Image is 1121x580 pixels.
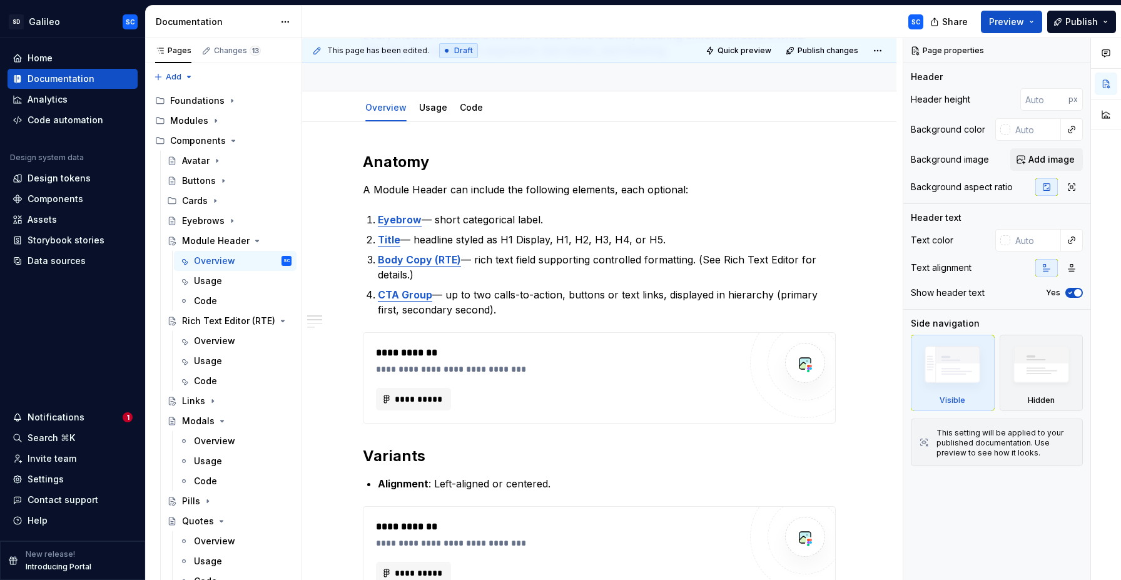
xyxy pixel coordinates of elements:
a: Analytics [8,89,138,109]
div: Background image [911,153,989,166]
div: SC [911,17,921,27]
a: Design tokens [8,168,138,188]
a: Eyebrow [378,213,422,226]
div: Data sources [28,255,86,267]
h2: Variants [363,446,836,466]
div: Usage [194,355,222,367]
a: Module Header [162,231,297,251]
div: Analytics [28,93,68,106]
div: Buttons [182,175,216,187]
input: Auto [1010,229,1061,252]
div: Overview [194,335,235,347]
button: SDGalileoSC [3,8,143,35]
div: Home [28,52,53,64]
a: Code automation [8,110,138,130]
p: — short categorical label. [378,212,836,227]
div: Contact support [28,494,98,506]
button: Publish changes [782,42,864,59]
a: Data sources [8,251,138,271]
div: Hidden [1028,395,1055,405]
span: Publish changes [798,46,858,56]
button: Notifications1 [8,407,138,427]
div: Show header text [911,287,985,299]
a: Avatar [162,151,297,171]
button: Share [924,11,976,33]
a: Usage [419,102,447,113]
button: Publish [1047,11,1116,33]
a: Rich Text Editor (RTE) [162,311,297,331]
div: Code automation [28,114,103,126]
div: Overview [194,435,235,447]
div: Search ⌘K [28,432,75,444]
div: Code [455,94,488,120]
a: Settings [8,469,138,489]
a: Documentation [8,69,138,89]
div: Links [182,395,205,407]
div: Usage [194,455,222,467]
a: Assets [8,210,138,230]
div: Design tokens [28,172,91,185]
input: Auto [1010,118,1061,141]
button: Add [150,68,197,86]
div: SD [9,14,24,29]
div: Avatar [182,155,210,167]
div: Text color [911,234,953,247]
a: Quotes [162,511,297,531]
div: Pills [182,495,200,507]
span: Add image [1028,153,1075,166]
p: : Left-aligned or centered. [378,476,836,491]
div: Code [194,475,217,487]
button: Search ⌘K [8,428,138,448]
a: Invite team [8,449,138,469]
div: Overview [360,94,412,120]
div: Side navigation [911,317,980,330]
div: Help [28,514,48,527]
a: Modals [162,411,297,431]
a: Usage [174,451,297,471]
div: Modules [150,111,297,131]
a: Body Copy (RTE) [378,253,461,266]
a: Components [8,189,138,209]
div: Code [194,375,217,387]
span: 13 [250,46,261,56]
div: Header text [911,211,961,224]
span: Preview [989,16,1024,28]
div: SC [283,255,290,267]
input: Auto [1020,88,1068,111]
a: Buttons [162,171,297,191]
div: Overview [194,255,235,267]
div: Components [150,131,297,151]
button: Contact support [8,490,138,510]
span: Draft [454,46,473,56]
a: Links [162,391,297,411]
a: Usage [174,271,297,291]
div: Changes [214,46,261,56]
div: Storybook stories [28,234,104,247]
div: Visible [911,335,995,411]
a: Code [174,471,297,491]
span: Quick preview [718,46,771,56]
div: Documentation [156,16,274,28]
div: Settings [28,473,64,486]
a: Title [378,233,400,246]
button: Quick preview [702,42,777,59]
p: — rich text field supporting controlled formatting. (See Rich Text Editor for details.) [378,252,836,282]
div: SC [126,17,135,27]
p: Introducing Portal [26,562,91,572]
a: CTA Group [378,288,432,301]
div: Components [28,193,83,205]
h2: Anatomy [363,152,836,172]
div: Visible [940,395,965,405]
a: Usage [174,551,297,571]
button: Help [8,511,138,531]
div: Design system data [10,153,84,163]
p: — up to two calls-to-action, buttons or text links, displayed in hierarchy (primary first, second... [378,287,836,317]
a: Overview [174,531,297,551]
button: Add image [1010,148,1083,171]
button: Preview [981,11,1042,33]
div: Pages [155,46,191,56]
